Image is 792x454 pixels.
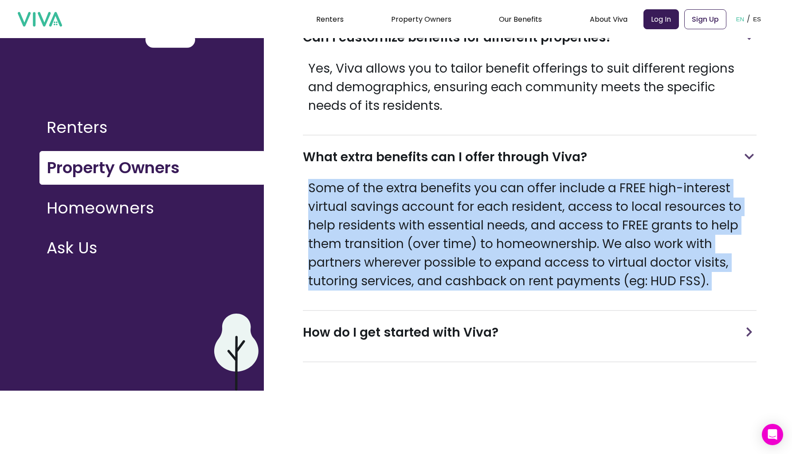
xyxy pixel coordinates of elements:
[39,111,264,151] a: Renters
[39,151,264,185] button: Property Owners
[743,327,756,337] img: arrow for minimizing
[214,314,259,391] img: purple cloud
[684,9,726,29] a: Sign Up
[39,232,264,272] a: Ask Us
[39,111,264,144] button: Renters
[750,5,764,33] button: ES
[39,232,264,264] button: Ask Us
[747,12,750,26] p: /
[499,8,542,30] div: Our Benefits
[733,5,747,33] button: EN
[39,192,264,225] button: Homeowners
[303,59,757,115] p: Yes, Viva allows you to tailor benefit offerings to suit different regions and demographics, ensu...
[303,323,498,342] h3: How do I get started with Viva?
[391,14,451,24] a: Property Owners
[643,9,679,29] a: Log In
[303,136,757,179] div: What extra benefits can I offer through Viva?arrow for minimizing
[762,424,783,445] div: Open Intercom Messenger
[590,8,627,30] div: About Viva
[39,192,264,232] a: Homeowners
[303,311,757,354] div: How do I get started with Viva?arrow for minimizing
[303,179,757,291] p: Some of the extra benefits you can offer include a FREE high-interest virtual savings account for...
[18,12,62,27] img: viva
[39,151,264,192] a: Property Owners
[745,150,754,163] img: arrow for minimizing
[316,14,344,24] a: Renters
[303,148,587,167] h3: What extra benefits can I offer through Viva?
